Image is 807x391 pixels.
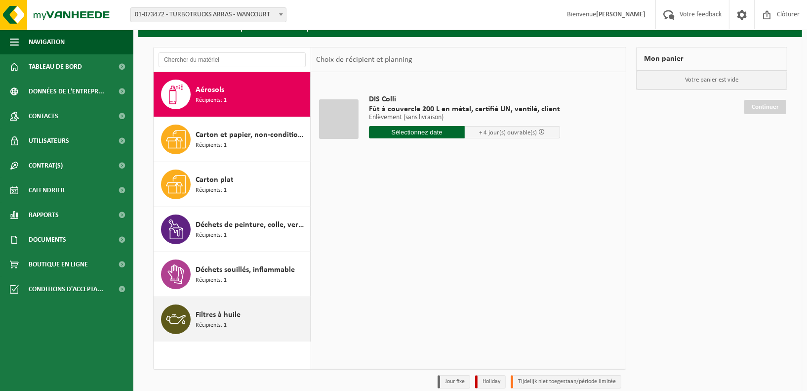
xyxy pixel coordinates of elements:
[29,153,63,178] span: Contrat(s)
[475,375,506,389] li: Holiday
[196,141,227,150] span: Récipients: 1
[29,79,104,104] span: Données de l'entrepr...
[29,178,65,203] span: Calendrier
[29,277,103,302] span: Conditions d'accepta...
[131,8,286,22] span: 01-073472 - TURBOTRUCKS ARRAS - WANCOURT
[154,252,311,297] button: Déchets souillés, inflammable Récipients: 1
[369,94,560,104] span: DIS Colli
[196,264,295,276] span: Déchets souillés, inflammable
[29,252,88,277] span: Boutique en ligne
[196,219,308,231] span: Déchets de peinture, colle, vernis en GRV
[154,207,311,252] button: Déchets de peinture, colle, vernis en GRV Récipients: 1
[369,104,560,114] span: Fût à couvercle 200 L en métal, certifié UN, ventilé, client
[154,162,311,207] button: Carton plat Récipients: 1
[29,203,59,227] span: Rapports
[196,96,227,105] span: Récipients: 1
[154,72,311,117] button: Aérosols Récipients: 1
[196,231,227,240] span: Récipients: 1
[196,84,224,96] span: Aérosols
[29,129,69,153] span: Utilisateurs
[636,47,787,71] div: Mon panier
[196,186,227,195] span: Récipients: 1
[369,114,560,121] p: Enlèvement (sans livraison)
[511,375,621,389] li: Tijdelijk niet toegestaan/période limitée
[744,100,786,114] a: Continuer
[154,297,311,342] button: Filtres à huile Récipients: 1
[159,52,306,67] input: Chercher du matériel
[196,174,234,186] span: Carton plat
[438,375,470,389] li: Jour fixe
[29,104,58,129] span: Contacts
[637,71,787,89] p: Votre panier est vide
[154,117,311,162] button: Carton et papier, non-conditionné (industriel) Récipients: 1
[196,321,227,330] span: Récipients: 1
[369,126,465,138] input: Sélectionnez date
[311,47,417,72] div: Choix de récipient et planning
[196,129,308,141] span: Carton et papier, non-conditionné (industriel)
[29,227,66,252] span: Documents
[29,30,65,54] span: Navigation
[480,130,537,136] span: + 4 jour(s) ouvrable(s)
[596,11,646,18] strong: [PERSON_NAME]
[130,7,286,22] span: 01-073472 - TURBOTRUCKS ARRAS - WANCOURT
[196,276,227,285] span: Récipients: 1
[196,309,241,321] span: Filtres à huile
[29,54,82,79] span: Tableau de bord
